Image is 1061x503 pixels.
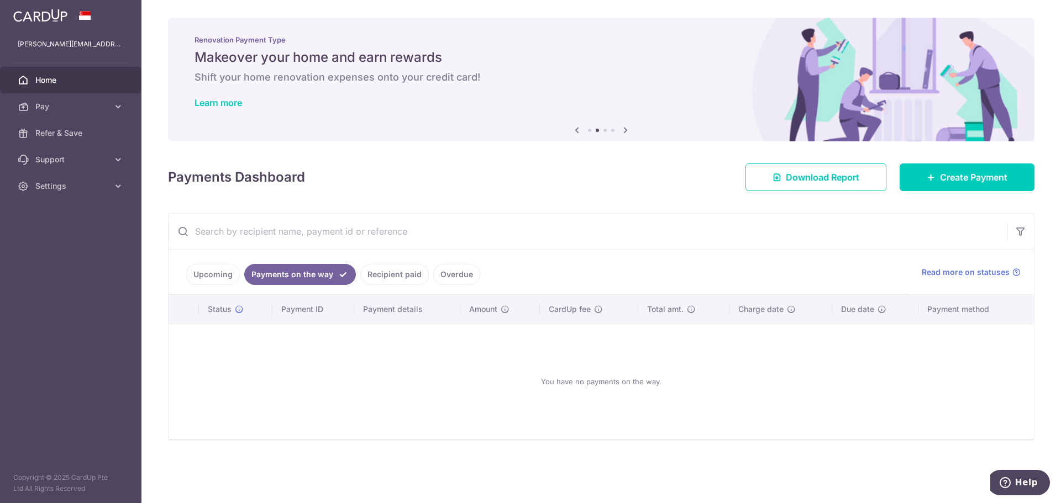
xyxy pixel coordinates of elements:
span: Due date [841,304,874,315]
a: Upcoming [186,264,240,285]
th: Payment ID [272,295,354,324]
a: Overdue [433,264,480,285]
a: Download Report [745,163,886,191]
a: Learn more [195,97,242,108]
span: CardUp fee [549,304,591,315]
span: Status [208,304,232,315]
span: Settings [35,181,108,192]
span: Pay [35,101,108,112]
a: Payments on the way [244,264,356,285]
span: Support [35,154,108,165]
p: Renovation Payment Type [195,35,1008,44]
th: Payment method [918,295,1034,324]
a: Create Payment [900,163,1034,191]
img: Renovation banner [168,18,1034,141]
p: [PERSON_NAME][EMAIL_ADDRESS][DOMAIN_NAME] [18,39,124,50]
h4: Payments Dashboard [168,167,305,187]
iframe: Opens a widget where you can find more information [990,470,1050,497]
img: CardUp [13,9,67,22]
h6: Shift your home renovation expenses onto your credit card! [195,71,1008,84]
span: Home [35,75,108,86]
span: Download Report [786,171,859,184]
span: Refer & Save [35,128,108,139]
h5: Makeover your home and earn rewards [195,49,1008,66]
span: Amount [469,304,497,315]
span: Total amt. [647,304,684,315]
a: Read more on statuses [922,267,1021,278]
th: Payment details [354,295,460,324]
span: Create Payment [940,171,1007,184]
div: You have no payments on the way. [182,333,1021,430]
span: Read more on statuses [922,267,1010,278]
span: Charge date [738,304,784,315]
a: Recipient paid [360,264,429,285]
input: Search by recipient name, payment id or reference [169,214,1007,249]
